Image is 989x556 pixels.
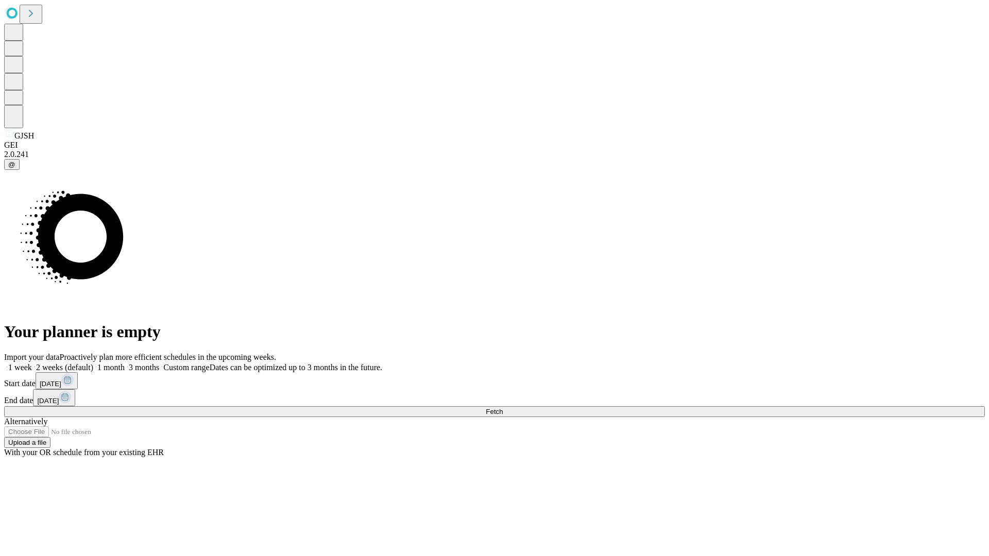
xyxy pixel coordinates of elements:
div: End date [4,389,985,406]
button: Fetch [4,406,985,417]
button: @ [4,159,20,170]
span: [DATE] [40,380,61,388]
span: Proactively plan more efficient schedules in the upcoming weeks. [60,353,276,361]
span: @ [8,161,15,168]
span: Alternatively [4,417,47,426]
span: Dates can be optimized up to 3 months in the future. [210,363,382,372]
span: 2 weeks (default) [36,363,93,372]
div: Start date [4,372,985,389]
button: Upload a file [4,437,50,448]
span: Fetch [486,408,503,415]
span: 3 months [129,363,159,372]
button: [DATE] [33,389,75,406]
span: [DATE] [37,397,59,405]
span: With your OR schedule from your existing EHR [4,448,164,457]
span: Custom range [163,363,209,372]
span: Import your data [4,353,60,361]
h1: Your planner is empty [4,322,985,341]
div: GEI [4,141,985,150]
span: GJSH [14,131,34,140]
span: 1 month [97,363,125,372]
button: [DATE] [36,372,78,389]
div: 2.0.241 [4,150,985,159]
span: 1 week [8,363,32,372]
